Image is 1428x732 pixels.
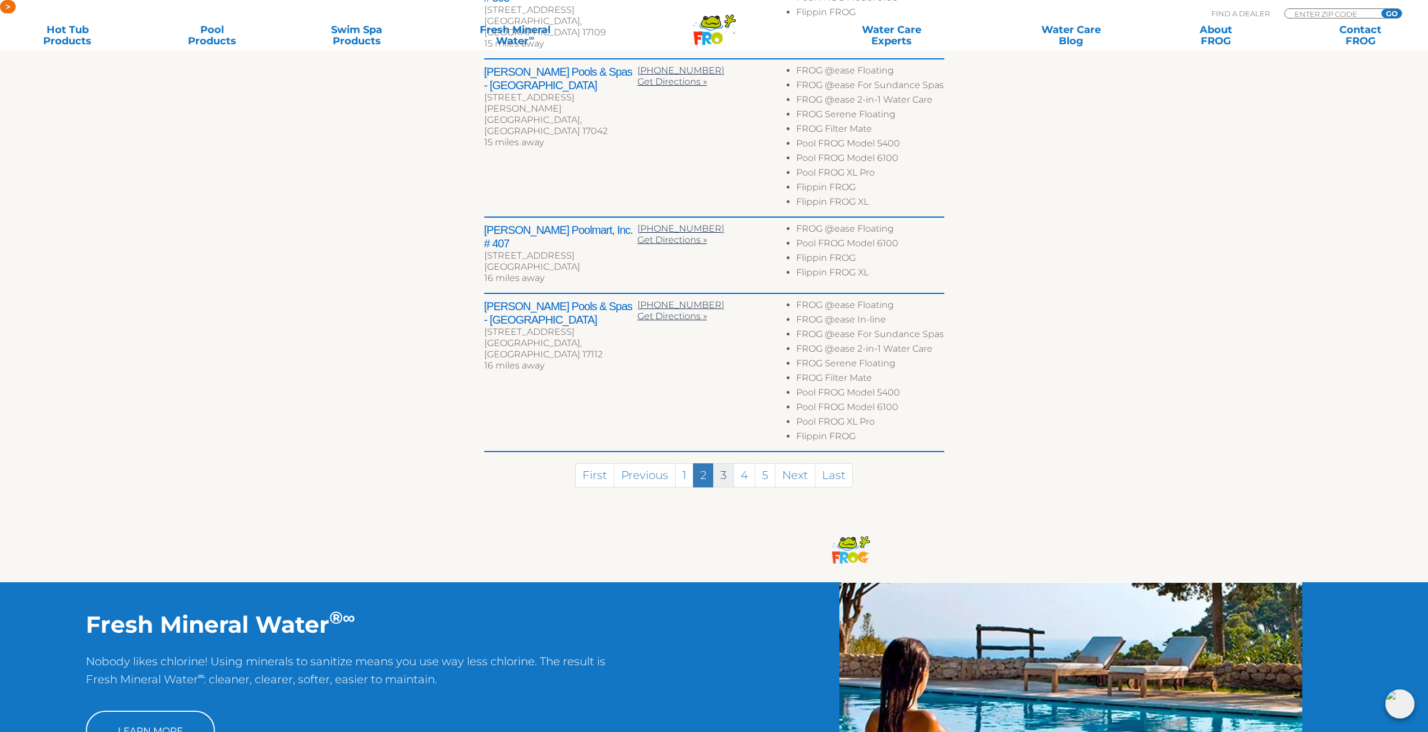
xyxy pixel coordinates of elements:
[637,76,707,87] a: Get Directions »
[1211,8,1270,19] p: Find A Dealer
[484,338,637,360] div: [GEOGRAPHIC_DATA], [GEOGRAPHIC_DATA] 17112
[86,610,628,638] h2: Fresh Mineral Water
[1385,689,1415,719] img: openIcon
[445,24,586,47] a: Fresh MineralWater∞
[796,329,944,343] li: FROG @ease For Sundance Spas
[796,138,944,153] li: Pool FROG Model 5400
[1293,9,1369,19] input: Zip Code Form
[300,24,412,47] a: Swim SpaProducts
[796,387,944,402] li: Pool FROG Model 5400
[796,358,944,372] li: FROG Serene Floating
[11,24,123,47] a: Hot TubProducts
[796,167,944,182] li: Pool FROG XL Pro
[637,223,724,234] a: [PHONE_NUMBER]
[796,109,944,123] li: FROG Serene Floating
[484,223,637,250] h2: [PERSON_NAME] Poolmart, Inc. # 407
[713,463,734,487] a: 3
[796,223,944,238] li: FROG @ease Floating
[796,314,944,329] li: FROG @ease In-line
[796,252,944,267] li: Flippin FROG
[484,250,637,261] div: [STREET_ADDRESS]
[1015,24,1127,47] a: Water CareBlog
[637,65,724,76] a: [PHONE_NUMBER]
[796,153,944,167] li: Pool FROG Model 6100
[796,267,944,282] li: Flippin FROG XL
[343,607,355,628] sup: ∞
[815,463,853,487] a: Last
[484,300,637,326] h2: [PERSON_NAME] Pools & Spas - [GEOGRAPHIC_DATA]
[1381,9,1402,18] input: GO
[775,463,815,487] a: Next
[484,137,544,148] span: 15 miles away
[675,463,694,487] a: 1
[484,114,637,137] div: [GEOGRAPHIC_DATA], [GEOGRAPHIC_DATA] 17042
[796,372,944,387] li: FROG Filter Mate
[693,463,714,487] a: 2
[484,360,544,371] span: 16 miles away
[484,38,544,49] span: 15 miles away
[755,463,775,487] a: 5
[614,463,676,487] a: Previous
[637,311,707,321] a: Get Directions »
[796,7,944,21] li: Flippin FROG
[329,607,343,628] sup: ®
[796,94,944,109] li: FROG @ease 2-in-1 Water Care
[637,234,707,245] a: Get Directions »
[796,123,944,138] li: FROG Filter Mate
[796,416,944,431] li: Pool FROG XL Pro
[796,182,944,196] li: Flippin FROG
[484,273,544,283] span: 16 miles away
[796,238,944,252] li: Pool FROG Model 6100
[796,431,944,445] li: Flippin FROG
[1305,24,1417,47] a: ContactFROG
[796,402,944,416] li: Pool FROG Model 6100
[796,80,944,94] li: FROG @ease For Sundance Spas
[484,261,637,273] div: [GEOGRAPHIC_DATA]
[575,463,614,487] a: First
[829,529,873,568] img: frog-products-logo-small
[484,4,637,16] div: [STREET_ADDRESS]
[796,343,944,358] li: FROG @ease 2-in-1 Water Care
[86,652,628,699] p: Nobody likes chlorine! Using minerals to sanitize means you use way less chlorine. The result is ...
[484,92,637,114] div: [STREET_ADDRESS][PERSON_NAME]
[484,65,637,92] h2: [PERSON_NAME] Pools & Spas - [GEOGRAPHIC_DATA]
[637,300,724,310] a: [PHONE_NUMBER]
[733,463,755,487] a: 4
[796,300,944,314] li: FROG @ease Floating
[484,16,637,38] div: [GEOGRAPHIC_DATA], [GEOGRAPHIC_DATA] 17109
[198,670,204,681] sup: ∞
[484,326,637,338] div: [STREET_ADDRESS]
[796,196,944,211] li: Flippin FROG XL
[156,24,268,47] a: PoolProducts
[796,65,944,80] li: FROG @ease Floating
[1160,24,1272,47] a: AboutFROG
